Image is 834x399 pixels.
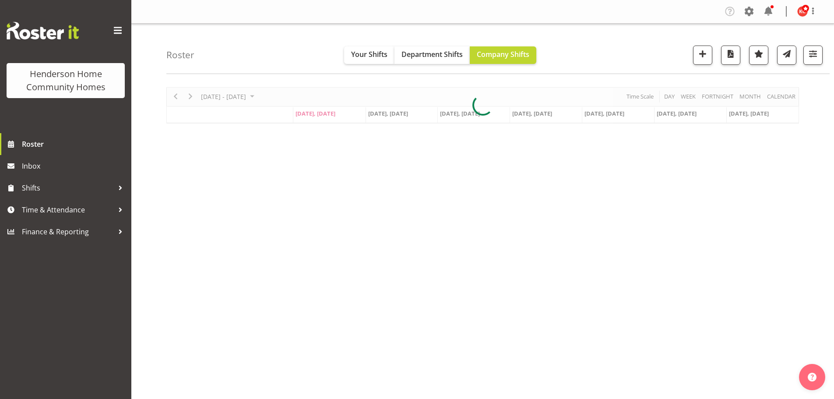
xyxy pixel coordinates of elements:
[477,49,529,59] span: Company Shifts
[344,46,394,64] button: Your Shifts
[401,49,463,59] span: Department Shifts
[777,46,796,65] button: Send a list of all shifts for the selected filtered period to all rostered employees.
[166,50,194,60] h4: Roster
[22,203,114,216] span: Time & Attendance
[749,46,768,65] button: Highlight an important date within the roster.
[22,159,127,173] span: Inbox
[22,181,114,194] span: Shifts
[808,373,816,381] img: help-xxl-2.png
[394,46,470,64] button: Department Shifts
[22,225,114,238] span: Finance & Reporting
[351,49,387,59] span: Your Shifts
[22,138,127,151] span: Roster
[693,46,712,65] button: Add a new shift
[803,46,823,65] button: Filter Shifts
[7,22,79,39] img: Rosterit website logo
[721,46,740,65] button: Download a PDF of the roster according to the set date range.
[797,6,808,17] img: kirsty-crossley8517.jpg
[15,67,116,94] div: Henderson Home Community Homes
[470,46,536,64] button: Company Shifts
